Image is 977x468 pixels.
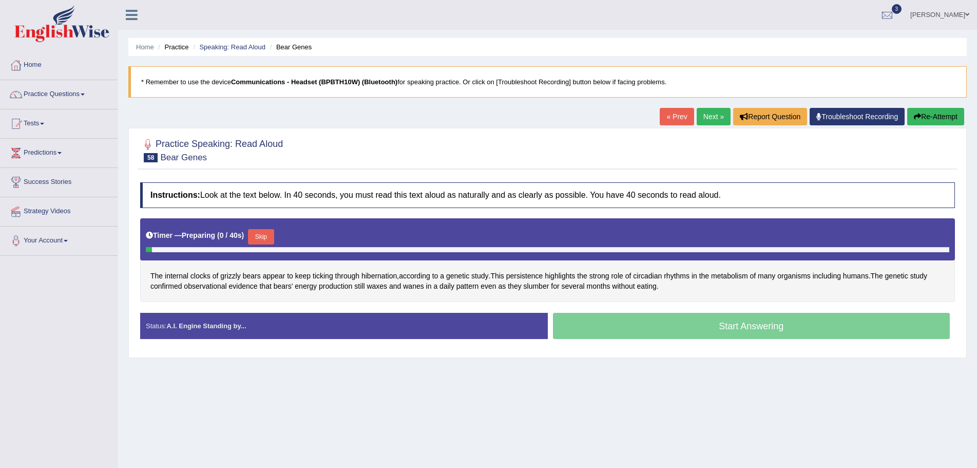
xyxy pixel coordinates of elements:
[184,281,226,292] span: Click to see word definition
[697,108,731,125] a: Next »
[287,271,293,282] span: Click to see word definition
[140,313,548,339] div: Status:
[313,271,333,282] span: Click to see word definition
[144,153,158,162] span: 58
[150,281,182,292] span: Click to see word definition
[432,271,438,282] span: Click to see word definition
[259,281,271,292] span: Click to see word definition
[871,271,883,282] span: Click to see word definition
[263,271,285,282] span: Click to see word definition
[633,271,662,282] span: Click to see word definition
[140,182,955,208] h4: Look at the text below. In 40 seconds, you must read this text aloud as naturally and as clearly ...
[711,271,748,282] span: Click to see word definition
[136,43,154,51] a: Home
[242,231,244,239] b: )
[577,271,587,282] span: Click to see word definition
[660,108,694,125] a: « Prev
[213,271,219,282] span: Click to see word definition
[319,281,352,292] span: Click to see word definition
[885,271,908,282] span: Click to see word definition
[664,271,689,282] span: Click to see word definition
[160,153,207,162] small: Bear Genes
[146,232,244,239] h5: Timer —
[295,271,311,282] span: Click to see word definition
[506,271,543,282] span: Click to see word definition
[481,281,496,292] span: Click to see word definition
[1,109,118,135] a: Tests
[335,271,359,282] span: Click to see word definition
[361,271,397,282] span: Click to see word definition
[248,229,274,245] button: Skip
[150,271,163,282] span: Click to see word definition
[1,168,118,194] a: Success Stories
[217,231,220,239] b: (
[399,271,430,282] span: Click to see word definition
[508,281,521,292] span: Click to see word definition
[907,108,964,125] button: Re-Attempt
[1,197,118,223] a: Strategy Videos
[274,281,293,292] span: Click to see word definition
[354,281,365,292] span: Click to see word definition
[589,271,609,282] span: Click to see word definition
[389,281,401,292] span: Click to see word definition
[1,80,118,106] a: Practice Questions
[625,271,631,282] span: Click to see word definition
[733,108,807,125] button: Report Question
[587,281,610,292] span: Click to see word definition
[611,271,623,282] span: Click to see word definition
[456,281,479,292] span: Click to see word definition
[777,271,811,282] span: Click to see word definition
[524,281,549,292] span: Click to see word definition
[403,281,424,292] span: Click to see word definition
[612,281,635,292] span: Click to see word definition
[128,66,967,98] blockquote: * Remember to use the device for speaking practice. Or click on [Troubleshoot Recording] button b...
[699,271,709,282] span: Click to see word definition
[490,271,504,282] span: Click to see word definition
[910,271,927,282] span: Click to see word definition
[140,137,283,162] h2: Practice Speaking: Read Aloud
[1,51,118,77] a: Home
[433,281,437,292] span: Click to see word definition
[843,271,869,282] span: Click to see word definition
[190,271,210,282] span: Click to see word definition
[220,271,241,282] span: Click to see word definition
[367,281,387,292] span: Click to see word definition
[229,281,258,292] span: Click to see word definition
[692,271,697,282] span: Click to see word definition
[166,322,246,330] strong: A.I. Engine Standing by...
[440,271,444,282] span: Click to see word definition
[758,271,775,282] span: Click to see word definition
[637,281,657,292] span: Click to see word definition
[220,231,242,239] b: 0 / 40s
[140,218,955,302] div: , . . .
[471,271,488,282] span: Click to see word definition
[499,281,506,292] span: Click to see word definition
[426,281,432,292] span: Click to see word definition
[295,281,317,292] span: Click to see word definition
[551,281,559,292] span: Click to see word definition
[446,271,469,282] span: Click to see word definition
[165,271,188,282] span: Click to see word definition
[199,43,265,51] a: Speaking: Read Aloud
[750,271,756,282] span: Click to see word definition
[813,271,841,282] span: Click to see word definition
[561,281,584,292] span: Click to see word definition
[267,42,312,52] li: Bear Genes
[1,227,118,252] a: Your Account
[892,4,902,14] span: 3
[545,271,575,282] span: Click to see word definition
[810,108,905,125] a: Troubleshoot Recording
[1,139,118,164] a: Predictions
[231,78,397,86] b: Communications - Headset (BPBTH10W) (Bluetooth)
[439,281,454,292] span: Click to see word definition
[243,271,261,282] span: Click to see word definition
[182,231,215,239] b: Preparing
[150,191,200,199] b: Instructions:
[156,42,188,52] li: Practice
